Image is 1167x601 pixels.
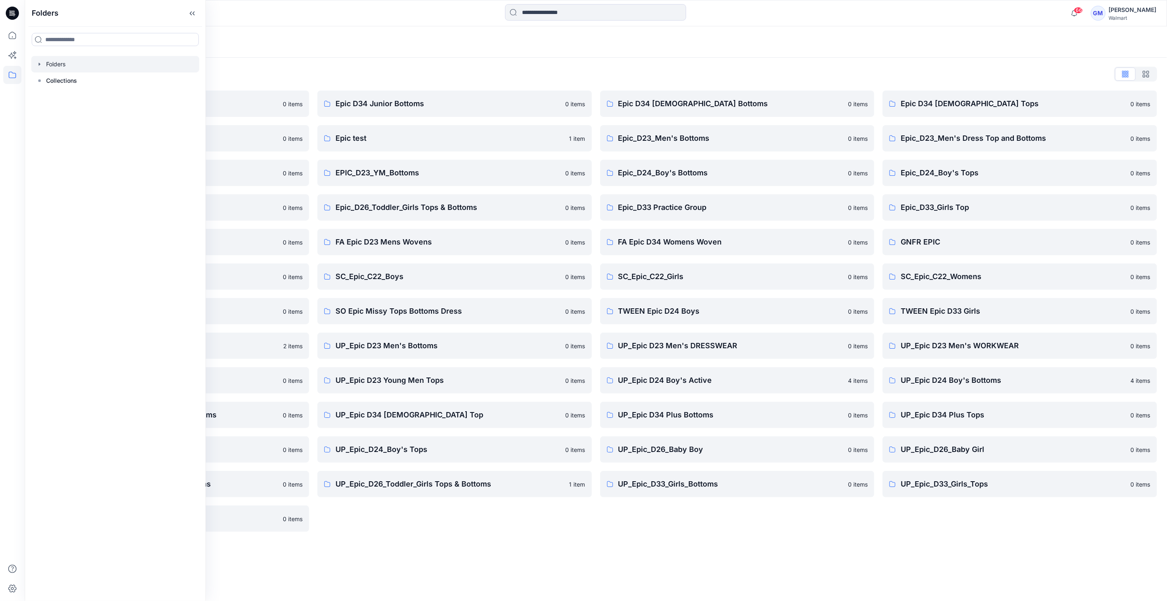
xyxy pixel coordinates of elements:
p: UP_Epic D34 [DEMOGRAPHIC_DATA] Top [335,409,561,421]
p: FA Epic D34 Womens Woven [618,236,843,248]
p: 0 items [1131,134,1151,143]
p: UP_Epic_D24_Boy's Tops [335,444,561,455]
p: 0 items [1131,480,1151,489]
a: Epic_D23_Men's Dress Top and Bottoms0 items [883,125,1157,151]
p: GNFR EPIC [901,236,1126,248]
p: SC_Epic_C22_Boys [335,271,561,282]
p: UP_Epic_D26_Baby Boy [618,444,843,455]
p: Epic_D24_Boy's Bottoms [618,167,843,179]
span: 66 [1074,7,1083,14]
p: TWEEN Epic D33 Girls [901,305,1126,317]
p: FA Epic D23 Mens Wovens [335,236,561,248]
a: UP_Epic D34 Plus Bottoms0 items [600,402,875,428]
a: UP_Epic_D26_Toddler_Girls Tops & Bottoms1 item [317,471,592,497]
p: UP_Epic D23 Young Men Tops [335,375,561,386]
p: 4 items [848,376,868,385]
p: Collections [46,76,77,86]
p: 1 item [569,480,585,489]
p: UP_Epic_D26_Toddler_Girls Tops & Bottoms [335,478,564,490]
a: Epic_D24_Boy's Tops0 items [883,160,1157,186]
a: FA Epic D34 Womens Woven0 items [600,229,875,255]
p: 0 items [283,411,303,419]
a: TWEEN Epic D24 Boys0 items [600,298,875,324]
p: 0 items [1131,307,1151,316]
p: 0 items [566,411,585,419]
p: 0 items [848,169,868,177]
a: UP_Epic_D33_Girls_Tops0 items [883,471,1157,497]
p: Epic D34 [DEMOGRAPHIC_DATA] Tops [901,98,1126,109]
p: 4 items [1131,376,1151,385]
p: UP_Epic D34 Plus Bottoms [618,409,843,421]
p: Epic D34 [DEMOGRAPHIC_DATA] Bottoms [618,98,843,109]
p: 0 items [283,100,303,108]
p: 0 items [566,238,585,247]
a: Epic_D23_Men's Bottoms0 items [600,125,875,151]
p: 0 items [283,376,303,385]
p: 0 items [848,134,868,143]
p: 0 items [848,445,868,454]
p: 0 items [566,376,585,385]
p: Epic_D26_Toddler_Girls Tops & Bottoms [335,202,561,213]
p: UP_Epic D23 Men's WORKWEAR [901,340,1126,352]
p: Epic_D33_Girls Top [901,202,1126,213]
a: Epic test1 item [317,125,592,151]
p: Epic_D24_Boy's Tops [901,167,1126,179]
p: 0 items [1131,238,1151,247]
a: FA Epic D23 Mens Wovens0 items [317,229,592,255]
a: UP_Epic_D26_Baby Boy0 items [600,436,875,463]
p: 0 items [283,445,303,454]
p: 0 items [1131,169,1151,177]
p: UP_Epic D24 Boy's Bottoms [901,375,1126,386]
p: 0 items [283,238,303,247]
a: UP_Epic D24 Boy's Bottoms4 items [883,367,1157,394]
p: 0 items [566,445,585,454]
p: 0 items [283,273,303,281]
a: UP_Epic D23 Young Men Tops0 items [317,367,592,394]
div: [PERSON_NAME] [1109,5,1157,15]
p: UP_Epic D24 Boy's Active [618,375,843,386]
p: SC_Epic_C22_Girls [618,271,843,282]
p: Epic D34 Junior Bottoms [335,98,561,109]
p: Epic_D33 Practice Group [618,202,843,213]
p: 0 items [566,342,585,350]
p: UP_Epic D23 Men's Bottoms [335,340,561,352]
p: TWEEN Epic D24 Boys [618,305,843,317]
p: 1 item [569,134,585,143]
p: 0 items [566,169,585,177]
p: 0 items [848,100,868,108]
a: SC_Epic_C22_Girls0 items [600,263,875,290]
a: UP_Epic D23 Men's DRESSWEAR0 items [600,333,875,359]
a: UP_Epic_D24_Boy's Tops0 items [317,436,592,463]
p: 0 items [848,307,868,316]
p: 0 items [848,203,868,212]
p: 0 items [848,238,868,247]
a: UP_Epic D34 [DEMOGRAPHIC_DATA] Top0 items [317,402,592,428]
p: 0 items [283,307,303,316]
p: 0 items [1131,100,1151,108]
p: 0 items [848,411,868,419]
p: Epic_D23_Men's Bottoms [618,133,843,144]
p: 0 items [1131,203,1151,212]
a: Epic D34 [DEMOGRAPHIC_DATA] Bottoms0 items [600,91,875,117]
a: SO Epic Missy Tops Bottoms Dress0 items [317,298,592,324]
p: 0 items [848,273,868,281]
a: UP_Epic D23 Men's WORKWEAR0 items [883,333,1157,359]
p: 0 items [283,134,303,143]
p: UP_Epic_D33_Girls_Tops [901,478,1126,490]
a: UP_Epic D24 Boy's Active4 items [600,367,875,394]
a: GNFR EPIC0 items [883,229,1157,255]
p: UP_Epic D23 Men's DRESSWEAR [618,340,843,352]
div: GM [1091,6,1106,21]
p: 0 items [1131,342,1151,350]
p: UP_Epic D34 Plus Tops [901,409,1126,421]
div: Walmart [1109,15,1157,21]
a: EPIC_D23_YM_Bottoms0 items [317,160,592,186]
p: 0 items [283,515,303,523]
a: Epic_D33 Practice Group0 items [600,194,875,221]
p: 2 items [283,342,303,350]
p: 0 items [848,342,868,350]
a: Epic_D33_Girls Top0 items [883,194,1157,221]
p: 0 items [283,169,303,177]
a: SC_Epic_C22_Womens0 items [883,263,1157,290]
p: 0 items [566,307,585,316]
